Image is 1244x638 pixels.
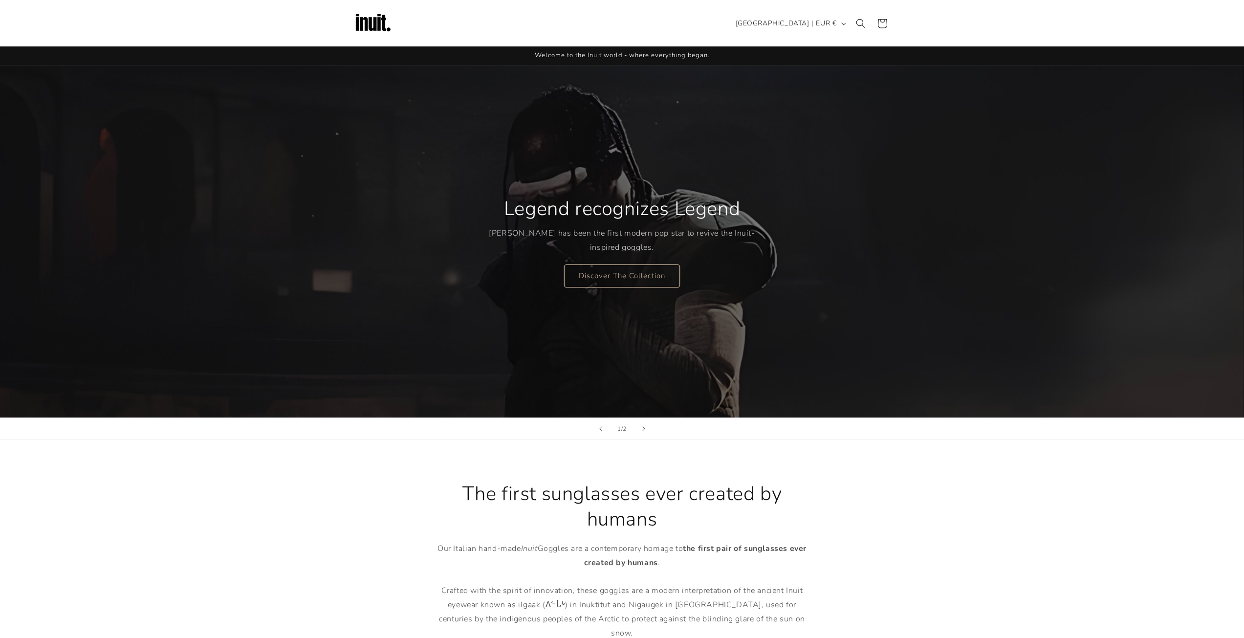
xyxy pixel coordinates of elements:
[353,4,393,43] img: Inuit Logo
[633,418,655,440] button: Next slide
[504,196,740,221] h2: Legend recognizes Legend
[736,18,837,28] span: [GEOGRAPHIC_DATA] | EUR €
[535,51,710,60] span: Welcome to the Inuit world - where everything began.
[617,424,621,434] span: 1
[623,424,627,434] span: 2
[584,543,807,568] strong: ever created by humans
[564,264,680,287] a: Discover The Collection
[521,543,538,554] em: Inuit
[730,14,850,33] button: [GEOGRAPHIC_DATA] | EUR €
[850,13,872,34] summary: Search
[353,46,891,65] div: Announcement
[489,226,755,255] p: [PERSON_NAME] has been the first modern pop star to revive the Inuit-inspired goggles.
[621,424,623,434] span: /
[590,418,611,440] button: Previous slide
[432,481,813,532] h2: The first sunglasses ever created by humans
[683,543,787,554] strong: the first pair of sunglasses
